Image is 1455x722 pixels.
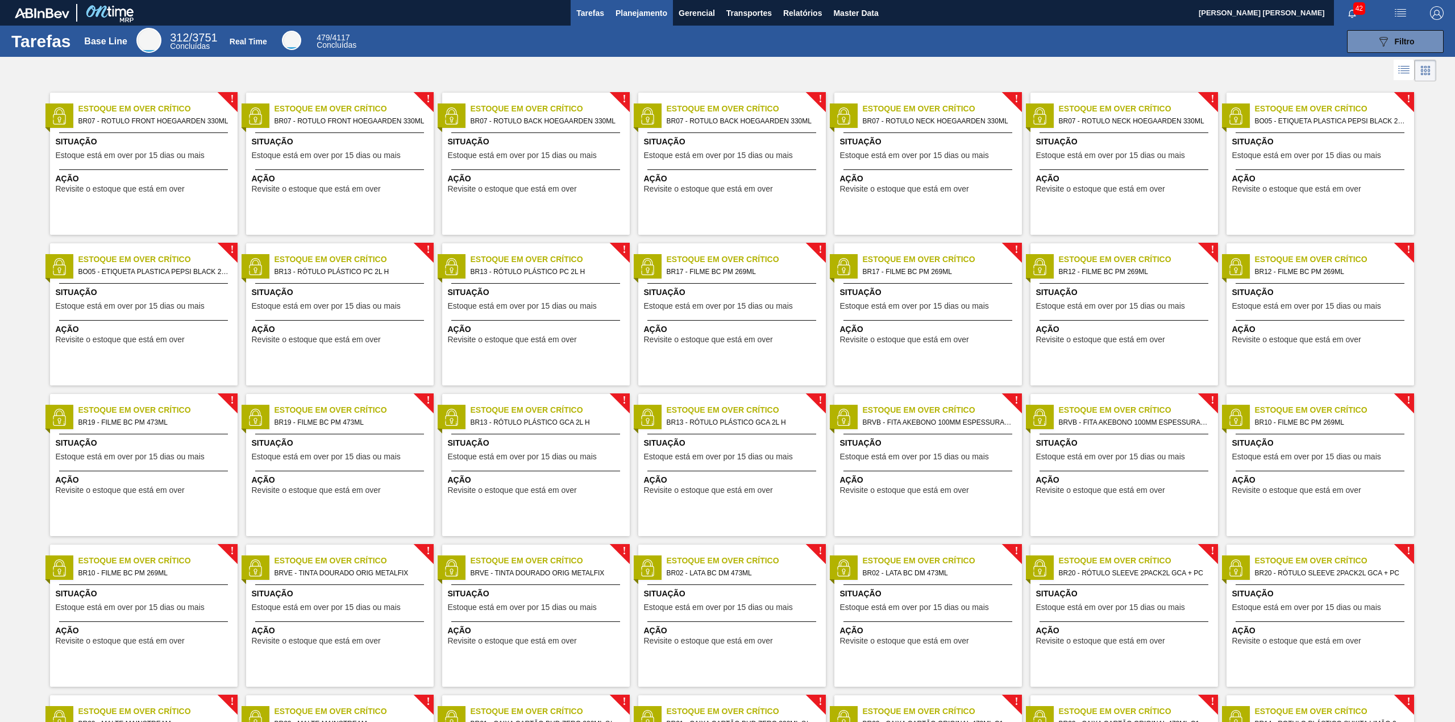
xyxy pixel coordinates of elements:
[667,416,817,429] span: BR13 - RÓTULO PLÁSTICO GCA 2L H
[644,603,793,612] span: Estoque está em over por 15 dias ou mais
[443,409,460,426] img: status
[78,555,238,567] span: Estoque em Over Crítico
[247,559,264,576] img: status
[252,173,431,185] span: Ação
[275,115,425,127] span: BR07 - ROTULO FRONT HOEGAARDEN 330ML
[56,136,235,148] span: Situação
[1255,567,1405,579] span: BR20 - RÓTULO SLEEVE 2PACK2L GCA + PC
[78,416,228,429] span: BR19 - FILME BC PM 473ML
[448,453,597,461] span: Estoque está em over por 15 dias ou mais
[1394,60,1415,81] div: Visão em Lista
[1334,5,1370,21] button: Notificações
[1036,185,1165,193] span: Revisite o estoque que está em over
[1232,302,1381,310] span: Estoque está em over por 15 dias ou mais
[667,115,817,127] span: BR07 - ROTULO BACK HOEGAARDEN 330ML
[1232,136,1411,148] span: Situação
[230,37,267,46] div: Real Time
[783,6,822,20] span: Relatórios
[1059,555,1218,567] span: Estoque em Over Crítico
[1407,547,1410,555] span: !
[1395,37,1415,46] span: Filtro
[78,254,238,265] span: Estoque em Over Crítico
[616,6,667,20] span: Planejamento
[51,559,68,576] img: status
[170,33,217,50] div: Base Line
[1347,30,1444,53] button: Filtro
[275,567,425,579] span: BRVE - TINTA DOURADO ORIG METALFIX
[317,33,330,42] span: 479
[51,258,68,275] img: status
[667,706,826,717] span: Estoque em Over Crítico
[1227,409,1244,426] img: status
[863,555,1022,567] span: Estoque em Over Crítico
[1036,453,1185,461] span: Estoque está em over por 15 dias ou mais
[1232,474,1411,486] span: Ação
[1407,698,1410,706] span: !
[1232,151,1381,160] span: Estoque está em over por 15 dias ou mais
[1232,603,1381,612] span: Estoque está em over por 15 dias ou mais
[818,547,822,555] span: !
[252,588,431,600] span: Situação
[471,103,630,115] span: Estoque em Over Crítico
[1430,6,1444,20] img: Logout
[1211,547,1214,555] span: !
[230,95,234,103] span: !
[1227,559,1244,576] img: status
[1407,95,1410,103] span: !
[667,103,826,115] span: Estoque em Over Crítico
[448,287,627,298] span: Situação
[56,625,235,637] span: Ação
[644,486,773,495] span: Revisite o estoque que está em over
[230,698,234,706] span: !
[1407,396,1410,405] span: !
[11,35,71,48] h1: Tarefas
[840,173,1019,185] span: Ação
[252,474,431,486] span: Ação
[448,625,627,637] span: Ação
[51,409,68,426] img: status
[136,28,161,53] div: Base Line
[170,31,189,44] span: 312
[863,706,1022,717] span: Estoque em Over Crítico
[56,603,205,612] span: Estoque está em over por 15 dias ou mais
[426,396,430,405] span: !
[576,6,604,20] span: Tarefas
[644,625,823,637] span: Ação
[1036,603,1185,612] span: Estoque está em over por 15 dias ou mais
[78,706,238,717] span: Estoque em Over Crítico
[1227,107,1244,125] img: status
[1059,265,1209,278] span: BR12 - FILME BC PM 269ML
[1232,287,1411,298] span: Situação
[667,265,817,278] span: BR17 - FILME BC PM 269ML
[471,706,630,717] span: Estoque em Over Crítico
[78,103,238,115] span: Estoque em Over Crítico
[252,637,381,645] span: Revisite o estoque que está em over
[275,265,425,278] span: BR13 - RÓTULO PLÁSTICO PC 2L H
[471,555,630,567] span: Estoque em Over Crítico
[840,588,1019,600] span: Situação
[644,474,823,486] span: Ação
[84,36,127,47] div: Base Line
[448,588,627,600] span: Situação
[317,40,356,49] span: Concluídas
[818,246,822,254] span: !
[639,559,656,576] img: status
[622,246,626,254] span: !
[170,31,217,44] span: / 3751
[639,258,656,275] img: status
[252,453,401,461] span: Estoque está em over por 15 dias ou mais
[252,323,431,335] span: Ação
[1059,254,1218,265] span: Estoque em Over Crítico
[252,185,381,193] span: Revisite o estoque que está em over
[448,151,597,160] span: Estoque está em over por 15 dias ou mais
[644,185,773,193] span: Revisite o estoque que está em over
[644,335,773,344] span: Revisite o estoque que está em over
[644,173,823,185] span: Ação
[1031,107,1048,125] img: status
[56,474,235,486] span: Ação
[448,637,577,645] span: Revisite o estoque que está em over
[1232,323,1411,335] span: Ação
[471,404,630,416] span: Estoque em Over Crítico
[1232,335,1361,344] span: Revisite o estoque que está em over
[230,547,234,555] span: !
